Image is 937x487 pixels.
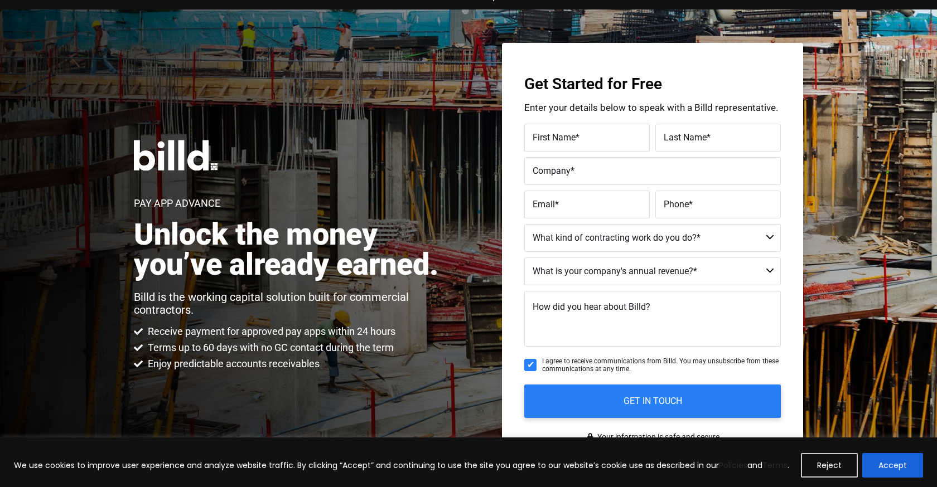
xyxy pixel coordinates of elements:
span: Last Name [664,132,707,143]
span: Phone [664,199,689,210]
span: Company [533,165,571,176]
input: I agree to receive communications from Billd. You may unsubscribe from these communications at an... [524,359,537,371]
button: Reject [801,453,858,478]
button: Accept [862,453,923,478]
h1: Pay App Advance [134,198,220,208]
span: Email [533,199,555,210]
a: Terms [762,460,788,471]
input: GET IN TOUCH [524,384,781,418]
span: Your information is safe and secure [595,429,719,445]
span: Receive payment for approved pay apps within 24 hours [145,325,395,338]
p: We use cookies to improve user experience and analyze website traffic. By clicking “Accept” and c... [14,459,789,472]
h3: Get Started for Free [524,76,781,92]
span: I agree to receive communications from Billd. You may unsubscribe from these communications at an... [542,357,781,373]
h2: Unlock the money you’ve already earned. [134,220,450,280]
p: Enter your details below to speak with a Billd representative. [524,103,781,113]
p: Billd is the working capital solution built for commercial contractors. [134,291,450,316]
span: Terms up to 60 days with no GC contact during the term [145,341,394,354]
a: Policies [719,460,747,471]
span: How did you hear about Billd? [533,301,650,312]
span: Enjoy predictable accounts receivables [145,357,320,371]
span: First Name [533,132,576,143]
